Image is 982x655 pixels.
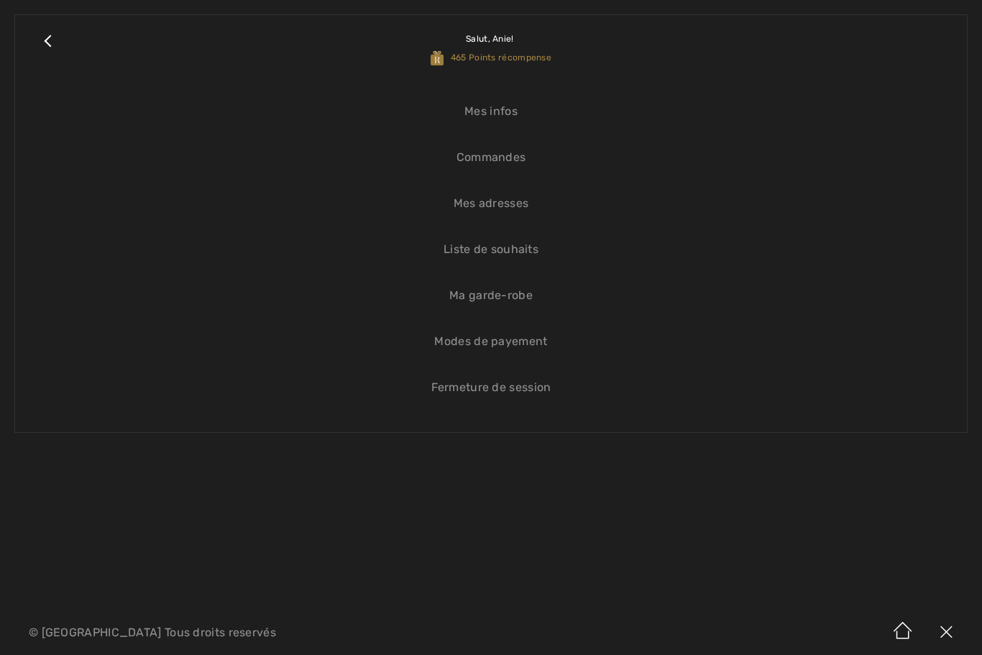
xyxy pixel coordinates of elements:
[466,34,514,44] span: Salut, Anie!
[29,280,953,311] a: Ma garde-robe
[29,142,953,173] a: Commandes
[29,372,953,403] a: Fermeture de session
[29,188,953,219] a: Mes adresses
[924,610,968,655] img: X
[431,52,551,63] span: 465 Points récompense
[29,628,577,638] p: © [GEOGRAPHIC_DATA] Tous droits reservés
[29,326,953,357] a: Modes de payement
[881,610,924,655] img: Accueil
[29,96,953,127] a: Mes infos
[29,234,953,265] a: Liste de souhaits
